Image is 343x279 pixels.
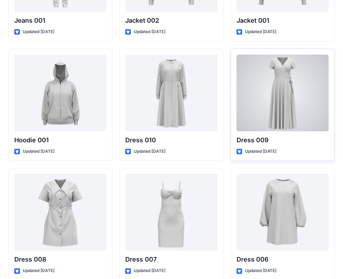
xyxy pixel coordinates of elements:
[237,135,329,145] p: Dress 009
[237,174,329,250] a: Dress 006
[245,28,277,36] p: Updated [DATE]
[125,135,217,145] p: Dress 010
[134,148,165,155] p: Updated [DATE]
[237,16,329,25] p: Jacket 001
[125,174,217,250] a: Dress 007
[23,148,54,155] p: Updated [DATE]
[23,267,54,274] p: Updated [DATE]
[245,148,277,155] p: Updated [DATE]
[23,28,54,36] p: Updated [DATE]
[14,174,106,250] a: Dress 008
[125,16,217,25] p: Jacket 002
[14,255,106,264] p: Dress 008
[245,267,277,274] p: Updated [DATE]
[125,255,217,264] p: Dress 007
[125,54,217,131] a: Dress 010
[134,28,165,36] p: Updated [DATE]
[237,54,329,131] a: Dress 009
[14,135,106,145] p: Hoodie 001
[237,255,329,264] p: Dress 006
[134,267,165,274] p: Updated [DATE]
[14,16,106,25] p: Jeans 001
[14,54,106,131] a: Hoodie 001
